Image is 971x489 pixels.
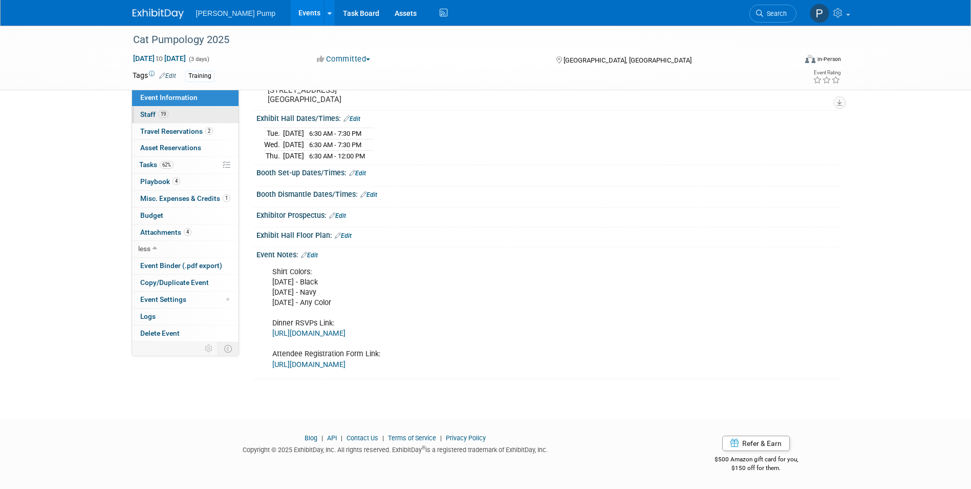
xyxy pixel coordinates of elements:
[158,110,168,118] span: 19
[349,170,366,177] a: Edit
[810,4,829,23] img: Patrick Champagne
[196,9,276,17] span: [PERSON_NAME] Pump
[360,191,377,198] a: Edit
[805,55,815,63] img: Format-Inperson.png
[329,212,346,219] a: Edit
[446,434,486,442] a: Privacy Policy
[132,275,239,291] a: Copy/Duplicate Event
[138,244,150,253] span: less
[256,165,839,178] div: Booth Set-up Dates/Times:
[327,434,337,442] a: API
[140,261,222,270] span: Event Binder (.pdf export)
[264,128,283,139] td: Tue.
[347,434,378,442] a: Contact Us
[140,312,156,320] span: Logs
[140,295,186,303] span: Event Settings
[268,86,488,104] pre: [STREET_ADDRESS] [GEOGRAPHIC_DATA]
[140,329,180,337] span: Delete Event
[817,55,841,63] div: In-Person
[132,140,239,156] a: Asset Reservations
[813,70,840,75] div: Event Rating
[283,128,304,139] td: [DATE]
[140,177,180,186] span: Playbook
[132,325,239,342] a: Delete Event
[132,241,239,257] a: less
[132,124,239,140] a: Travel Reservations2
[140,228,191,236] span: Attachments
[132,225,239,241] a: Attachments4
[200,342,218,355] td: Personalize Event Tab Strip
[338,434,345,442] span: |
[133,70,176,82] td: Tags
[264,139,283,151] td: Wed.
[155,54,164,63] span: to
[132,191,239,207] a: Misc. Expenses & Credits1
[133,54,186,63] span: [DATE] [DATE]
[140,278,209,287] span: Copy/Duplicate Event
[256,208,839,221] div: Exhibitor Prospectus:
[132,90,239,106] a: Event Information
[140,194,230,202] span: Misc. Expenses & Credits
[264,150,283,161] td: Thu.
[256,187,839,200] div: Booth Dismantle Dates/Times:
[564,56,692,64] span: [GEOGRAPHIC_DATA], [GEOGRAPHIC_DATA]
[140,127,213,135] span: Travel Reservations
[205,127,213,135] span: 2
[133,9,184,19] img: ExhibitDay
[309,141,361,149] span: 6:30 AM - 7:30 PM
[140,211,163,219] span: Budget
[380,434,386,442] span: |
[309,152,365,160] span: 6:30 AM - 12:00 PM
[256,111,839,124] div: Exhibit Hall Dates/Times:
[140,93,198,101] span: Event Information
[272,360,346,369] a: [URL][DOMAIN_NAME]
[422,445,425,451] sup: ®
[133,443,659,455] div: Copyright © 2025 ExhibitDay, Inc. All rights reserved. ExhibitDay is a registered trademark of Ex...
[188,56,209,63] span: (3 days)
[335,232,352,239] a: Edit
[305,434,317,442] a: Blog
[130,31,781,49] div: Cat Pumpology 2025
[185,71,214,81] div: Training
[256,228,839,241] div: Exhibit Hall Floor Plan:
[736,53,841,69] div: Event Format
[763,10,787,17] span: Search
[674,464,839,473] div: $150 off for them.
[722,436,790,451] a: Refer & Earn
[132,258,239,274] a: Event Binder (.pdf export)
[265,262,726,375] div: Shirt Colors: [DATE] - Black [DATE] - Navy [DATE] - Any Color Dinner RSVPs Link: Attendee Registr...
[223,194,230,202] span: 1
[132,157,239,173] a: Tasks62%
[343,115,360,123] a: Edit
[160,161,174,169] span: 62%
[132,174,239,190] a: Playbook4
[309,130,361,137] span: 6:30 AM - 7:30 PM
[749,5,796,23] a: Search
[283,139,304,151] td: [DATE]
[226,298,229,301] span: Modified Layout
[388,434,436,442] a: Terms of Service
[172,177,180,185] span: 4
[301,252,318,259] a: Edit
[283,150,304,161] td: [DATE]
[184,228,191,236] span: 4
[132,107,239,123] a: Staff19
[140,144,201,152] span: Asset Reservations
[438,434,444,442] span: |
[218,342,239,355] td: Toggle Event Tabs
[256,247,839,260] div: Event Notes:
[272,329,346,338] a: [URL][DOMAIN_NAME]
[132,292,239,308] a: Event Settings
[319,434,326,442] span: |
[313,54,374,65] button: Committed
[674,449,839,472] div: $500 Amazon gift card for you,
[159,72,176,79] a: Edit
[132,208,239,224] a: Budget
[140,110,168,118] span: Staff
[139,160,174,169] span: Tasks
[132,309,239,325] a: Logs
